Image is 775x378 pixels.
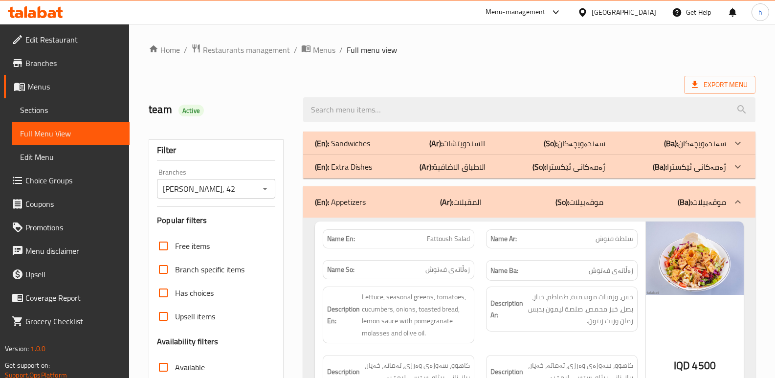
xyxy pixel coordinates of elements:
[327,303,360,327] strong: Description En:
[420,161,486,173] p: الاطباق الاضافية
[4,75,130,98] a: Menus
[758,7,762,18] span: h
[429,137,485,149] p: السندويتشات
[692,356,716,375] span: 4500
[184,44,187,56] li: /
[327,234,355,244] strong: Name En:
[315,195,329,209] b: (En):
[425,265,470,275] span: زەڵاتەی فەتوش
[4,169,130,192] a: Choice Groups
[12,145,130,169] a: Edit Menu
[157,215,275,226] h3: Popular filters
[678,196,726,208] p: موقەبیلات
[4,51,130,75] a: Branches
[25,268,122,280] span: Upsell
[4,216,130,239] a: Promotions
[313,44,335,56] span: Menus
[191,44,290,56] a: Restaurants management
[12,122,130,145] a: Full Menu View
[4,28,130,51] a: Edit Restaurant
[684,76,755,94] span: Export Menu
[25,34,122,45] span: Edit Restaurant
[20,128,122,139] span: Full Menu View
[25,245,122,257] span: Menu disclaimer
[4,310,130,333] a: Grocery Checklist
[646,222,744,295] img: Farooj_Shaheen___%D9%81%D8%AA%D9%88%D8%B4_abd638931038961192182.jpg
[315,136,329,151] b: (En):
[532,161,605,173] p: ژەمەکانى ئێکسترا
[674,356,690,375] span: IQD
[175,361,205,373] span: Available
[4,239,130,263] a: Menu disclaimer
[175,264,244,275] span: Branch specific items
[664,137,726,149] p: سەندەویچەکان
[25,175,122,186] span: Choice Groups
[5,359,50,372] span: Get support on:
[589,265,633,277] span: زەڵاتەی فەتوش
[486,6,546,18] div: Menu-management
[175,240,210,252] span: Free items
[12,98,130,122] a: Sections
[149,44,755,56] nav: breadcrumb
[315,196,366,208] p: Appetizers
[490,265,518,277] strong: Name Ba:
[303,155,755,178] div: (En): Extra Dishes(Ar):الاطباق الاضافية(So):ژەمەکانى ئێکسترا(Ba):ژەمەکانى ئێکسترا
[427,234,470,244] span: Fattoush Salad
[175,311,215,322] span: Upsell items
[653,159,667,174] b: (Ba):
[440,196,482,208] p: المقبلات
[5,342,29,355] span: Version:
[25,57,122,69] span: Branches
[149,102,291,117] h2: team
[544,137,605,149] p: سەندەویچەکان
[339,44,343,56] li: /
[347,44,397,56] span: Full menu view
[678,195,692,209] b: (Ba):
[315,159,329,174] b: (En):
[592,7,656,18] div: [GEOGRAPHIC_DATA]
[692,79,748,91] span: Export Menu
[420,159,433,174] b: (Ar):
[303,97,755,122] input: search
[429,136,443,151] b: (Ar):
[25,198,122,210] span: Coupons
[440,195,453,209] b: (Ar):
[30,342,45,355] span: 1.0.0
[525,291,633,327] span: خس، ورقيات موسمية، طماطم، خيار، بصل، خبز محمص، صلصة ليمون بدبس رمان وزيت زيتون.
[544,136,557,151] b: (So):
[555,195,569,209] b: (So):
[596,234,633,244] span: سلطة فتوش
[555,196,603,208] p: موقەبیلات
[157,336,218,347] h3: Availability filters
[315,161,372,173] p: Extra Dishes
[303,132,755,155] div: (En): Sandwiches(Ar):السندويتشات(So):سەندەویچەکان(Ba):سەندەویچەکان
[25,292,122,304] span: Coverage Report
[25,315,122,327] span: Grocery Checklist
[27,81,122,92] span: Menus
[303,186,755,218] div: (En): Appetizers(Ar):المقبلات(So):موقەبیلات(Ba):موقەبیلات
[490,297,523,321] strong: Description Ar:
[20,104,122,116] span: Sections
[653,161,726,173] p: ژەمەکانى ئێکسترا
[490,234,517,244] strong: Name Ar:
[178,106,204,115] span: Active
[20,151,122,163] span: Edit Menu
[301,44,335,56] a: Menus
[203,44,290,56] span: Restaurants management
[294,44,297,56] li: /
[664,136,678,151] b: (Ba):
[149,44,180,56] a: Home
[4,263,130,286] a: Upsell
[25,222,122,233] span: Promotions
[327,265,354,275] strong: Name So:
[258,182,272,196] button: Open
[157,140,275,161] div: Filter
[532,159,546,174] b: (So):
[4,286,130,310] a: Coverage Report
[175,287,214,299] span: Has choices
[362,291,470,339] span: Lettuce, seasonal greens, tomatoes, cucumbers, onions, toasted bread, lemon sauce with pomegranat...
[4,192,130,216] a: Coupons
[315,137,370,149] p: Sandwiches
[178,105,204,116] div: Active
